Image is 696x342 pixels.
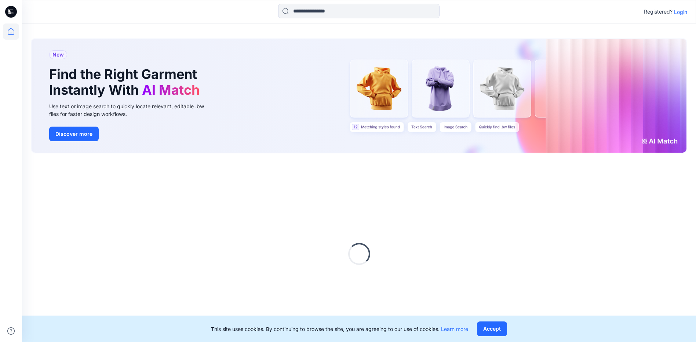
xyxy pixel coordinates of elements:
a: Learn more [441,326,468,332]
p: Login [674,8,687,16]
span: AI Match [142,82,200,98]
div: Use text or image search to quickly locate relevant, editable .bw files for faster design workflows. [49,102,214,118]
button: Discover more [49,127,99,141]
p: Registered? [644,7,673,16]
h1: Find the Right Garment Instantly With [49,66,203,98]
p: This site uses cookies. By continuing to browse the site, you are agreeing to our use of cookies. [211,325,468,333]
button: Accept [477,321,507,336]
span: New [52,50,64,59]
